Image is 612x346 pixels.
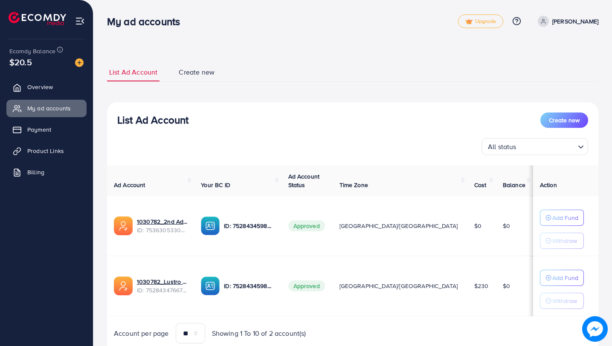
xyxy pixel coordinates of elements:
[339,222,458,230] span: [GEOGRAPHIC_DATA]/[GEOGRAPHIC_DATA]
[552,273,578,283] p: Add Fund
[540,270,584,286] button: Add Fund
[288,280,325,291] span: Approved
[6,121,87,138] a: Payment
[201,181,230,189] span: Your BC ID
[27,83,53,91] span: Overview
[540,210,584,226] button: Add Fund
[27,147,64,155] span: Product Links
[27,104,71,112] span: My ad accounts
[552,296,577,306] p: Withdraw
[6,100,87,117] a: My ad accounts
[179,67,215,77] span: Create new
[465,18,496,25] span: Upgrade
[6,142,87,159] a: Product Links
[9,56,32,68] span: $20.5
[137,277,187,286] a: 1030782_Lustro Official_1752850317094
[540,293,584,309] button: Withdraw
[288,172,320,189] span: Ad Account Status
[339,181,368,189] span: Time Zone
[474,222,481,230] span: $0
[582,316,608,342] img: image
[6,78,87,95] a: Overview
[503,181,525,189] span: Balance
[339,282,458,290] span: [GEOGRAPHIC_DATA]/[GEOGRAPHIC_DATA]
[486,141,518,153] span: All status
[137,277,187,295] div: <span class='underline'>1030782_Lustro Official_1752850317094</span></br>7528434766790639632
[75,16,85,26] img: menu
[519,139,574,153] input: Search for option
[114,216,133,235] img: ic-ads-acc.e4c84228.svg
[503,282,510,290] span: $0
[6,164,87,181] a: Billing
[224,281,274,291] p: ID: 7528434598830358544
[552,213,578,223] p: Add Fund
[474,282,489,290] span: $230
[75,58,84,67] img: image
[534,16,598,27] a: [PERSON_NAME]
[458,14,503,28] a: tickUpgrade
[201,277,220,295] img: ic-ba-acc.ded83a64.svg
[114,329,169,338] span: Account per page
[107,15,187,28] h3: My ad accounts
[540,233,584,249] button: Withdraw
[27,168,44,176] span: Billing
[552,16,598,26] p: [PERSON_NAME]
[137,286,187,294] span: ID: 7528434766790639632
[109,67,157,77] span: List Ad Account
[27,125,51,134] span: Payment
[503,222,510,230] span: $0
[137,217,187,235] div: <span class='underline'>1030782_2nd Ad Account_1754682858352</span></br>7536305330566332433
[481,138,588,155] div: Search for option
[9,12,66,25] img: logo
[137,226,187,234] span: ID: 7536305330566332433
[288,220,325,231] span: Approved
[540,112,588,128] button: Create new
[549,116,580,124] span: Create new
[465,19,473,25] img: tick
[137,217,187,226] a: 1030782_2nd Ad Account_1754682858352
[474,181,487,189] span: Cost
[114,277,133,295] img: ic-ads-acc.e4c84228.svg
[9,47,55,55] span: Ecomdy Balance
[552,236,577,246] p: Withdraw
[212,329,306,338] span: Showing 1 To 10 of 2 account(s)
[114,181,145,189] span: Ad Account
[540,181,557,189] span: Action
[224,221,274,231] p: ID: 7528434598830358544
[201,216,220,235] img: ic-ba-acc.ded83a64.svg
[117,114,189,126] h3: List Ad Account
